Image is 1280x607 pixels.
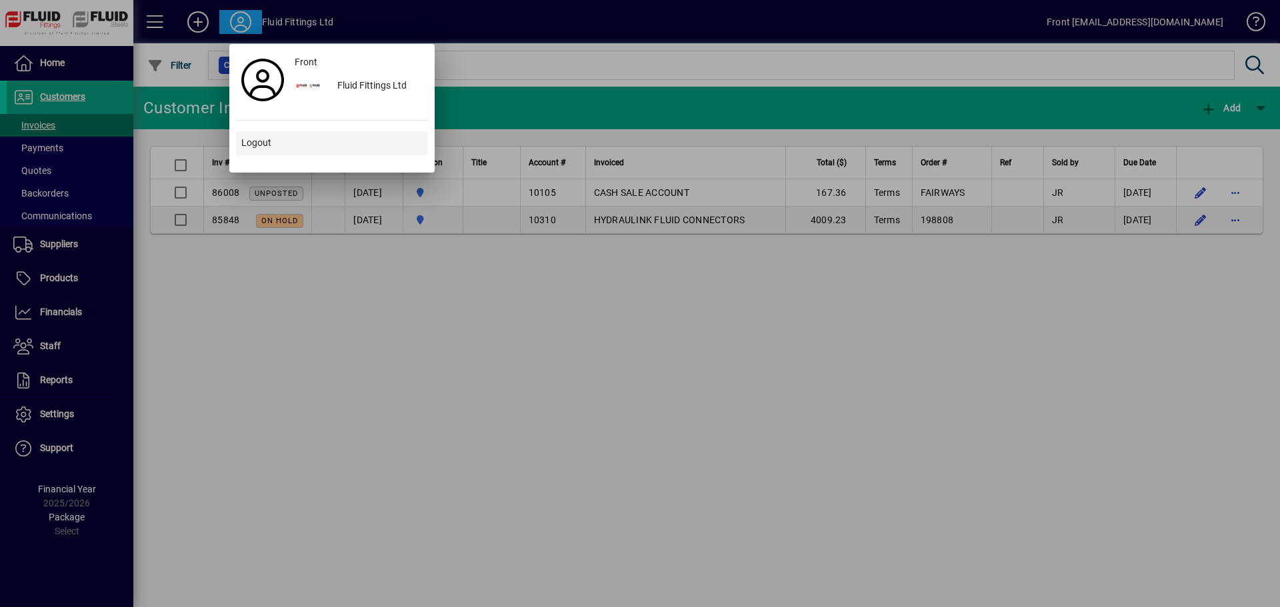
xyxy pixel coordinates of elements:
a: Front [289,51,428,75]
div: Fluid Fittings Ltd [327,75,428,99]
span: Front [295,55,317,69]
button: Fluid Fittings Ltd [289,75,428,99]
button: Logout [236,131,428,155]
a: Profile [236,68,289,92]
span: Logout [241,136,271,150]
